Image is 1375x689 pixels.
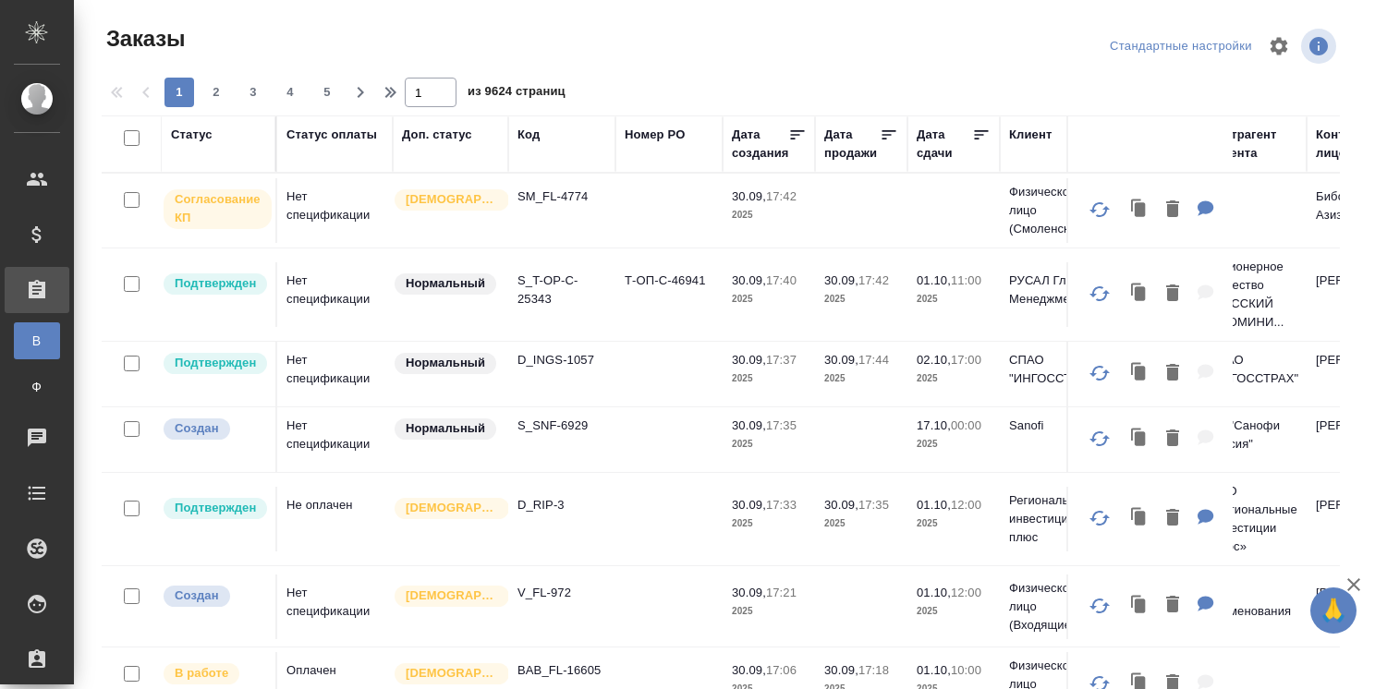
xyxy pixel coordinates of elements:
p: 10:00 [951,663,981,677]
span: 3 [238,83,268,102]
button: Удалить [1157,420,1188,458]
p: Нормальный [406,274,485,293]
div: Контрагент клиента [1209,126,1297,163]
button: Удалить [1157,355,1188,393]
a: В [14,322,60,359]
button: 3 [238,78,268,107]
p: 2025 [732,514,806,533]
div: Выставляет КМ после уточнения всех необходимых деталей и получения согласия клиента на запуск. С ... [162,272,266,296]
div: Статус оплаты [286,126,377,144]
p: 01.10, [917,498,951,512]
p: 2025 [917,290,991,308]
button: 4 [275,78,305,107]
p: 30.09, [824,663,858,677]
p: 30.09, [732,418,766,432]
button: Клонировать [1122,275,1157,313]
td: Нет спецификации [277,407,393,472]
div: Выставляет КМ после уточнения всех необходимых деталей и получения согласия клиента на запуск. С ... [162,351,266,376]
p: S_SNF-6929 [517,417,606,435]
p: 17:06 [766,663,797,677]
button: Удалить [1157,275,1188,313]
button: 🙏 [1310,587,1357,634]
p: SM_FL-4774 [517,187,606,206]
span: В [23,332,51,350]
p: Подтвержден [175,274,256,293]
span: Посмотреть информацию [1301,29,1340,64]
p: 17:44 [858,353,889,367]
p: Нормальный [406,419,485,438]
p: 2025 [732,206,806,224]
div: Выставляет ПМ после принятия заказа от КМа [162,661,266,686]
p: Физическое лицо (Смоленская) [1009,183,1098,238]
p: Создан [175,419,219,438]
p: 2025 [917,369,991,388]
p: 12:00 [951,586,981,599]
p: S_T-OP-C-25343 [517,272,606,308]
button: Клонировать [1122,500,1157,538]
p: 2025 [732,290,806,308]
p: [DEMOGRAPHIC_DATA] [406,586,498,605]
button: Обновить [1077,584,1122,628]
p: 30.09, [732,663,766,677]
td: Нет спецификации [277,342,393,406]
p: 30.09, [732,273,766,287]
div: Статус по умолчанию для стандартных заказов [393,272,499,296]
p: 30.09, [732,586,766,599]
p: 17:35 [858,498,889,512]
p: 01.10, [917,586,951,599]
p: 17:42 [858,273,889,287]
p: 2025 [824,369,898,388]
p: СПАО "ИНГОССТРАХ" [1009,351,1098,388]
button: Клонировать [1122,586,1157,624]
p: 17:42 [766,189,797,203]
span: 2 [201,83,231,102]
p: 17:37 [766,353,797,367]
button: Для КМ: от КВ: загранпаспорт кирг-рус с НЗ, все страницы, для визы в Таиланд и Египет. Забрать уд... [1188,586,1223,624]
div: Выставляется автоматически для первых 3 заказов нового контактного лица. Особое внимание [393,496,499,521]
p: 17:00 [951,353,981,367]
p: Подтвержден [175,354,256,372]
div: Доп. статус [402,126,472,144]
button: Клонировать [1122,191,1157,229]
p: 12:00 [951,498,981,512]
p: 17:40 [766,273,797,287]
button: 5 [312,78,342,107]
div: Статус по умолчанию для стандартных заказов [393,417,499,441]
p: BAB_FL-16605 [517,661,606,680]
p: Региональные инвестиции плюс [1009,491,1098,547]
p: 30.09, [824,498,858,512]
button: Удалить [1157,191,1188,229]
div: Номер PO [625,126,685,144]
p: V_FL-972 [517,584,606,602]
button: Удалить [1157,500,1188,538]
div: Выставляется автоматически при создании заказа [162,584,266,609]
div: split button [1105,32,1257,61]
p: 2025 [917,435,991,453]
button: Обновить [1077,496,1122,540]
p: В работе [175,664,228,683]
p: 02.10, [917,353,951,367]
span: Заказы [102,24,185,54]
td: Т-ОП-С-46941 [615,262,723,327]
p: Sanofi [1009,417,1098,435]
div: Выставляется автоматически для первых 3 заказов нового контактного лица. Особое внимание [393,187,499,212]
div: Выставляется автоматически для первых 3 заказов нового контактного лица. Особое внимание [393,584,499,609]
button: Удалить [1157,586,1188,624]
span: 🙏 [1318,591,1349,630]
div: Выставляется автоматически при создании заказа [162,417,266,441]
button: Обновить [1077,417,1122,461]
button: 2 [201,78,231,107]
p: РУСАЛ Глобал Менеджмент [1009,272,1098,308]
p: 2025 [732,435,806,453]
p: 00:00 [951,418,981,432]
span: 4 [275,83,305,102]
td: Не оплачен [277,487,393,551]
p: 30.09, [732,353,766,367]
p: 30.09, [824,353,858,367]
p: - [1209,661,1297,680]
p: [DEMOGRAPHIC_DATA] [406,499,498,517]
p: 2025 [824,290,898,308]
p: 2025 [732,602,806,621]
td: Нет спецификации [277,262,393,327]
div: Дата сдачи [917,126,972,163]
